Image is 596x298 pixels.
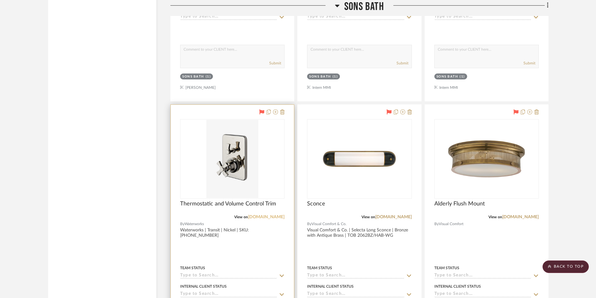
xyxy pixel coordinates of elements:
[234,215,248,219] span: View on
[307,14,404,20] input: Type to Search…
[502,215,539,219] a: [DOMAIN_NAME]
[307,119,411,198] div: 0
[447,120,526,198] img: Alderly Flush Mount
[434,14,531,20] input: Type to Search…
[488,215,502,219] span: View on
[180,14,277,20] input: Type to Search…
[311,221,346,227] span: Visual Comfort & Co.
[437,74,458,79] div: SONS Bath
[307,200,325,207] span: Sconce
[523,60,535,66] button: Submit
[307,291,404,297] input: Type to Search…
[543,260,589,273] scroll-to-top-button: BACK TO TOP
[206,120,258,198] img: Thermostatic and Volume Control Trim
[333,74,338,79] div: (1)
[180,265,205,271] div: Team Status
[307,273,404,279] input: Type to Search…
[180,119,284,198] div: 0
[180,200,276,207] span: Thermostatic and Volume Control Trim
[439,221,463,227] span: Visual Comfort
[396,60,408,66] button: Submit
[434,221,439,227] span: By
[434,284,481,289] div: Internal Client Status
[269,60,281,66] button: Submit
[320,120,399,198] img: Sconce
[248,215,285,219] a: [DOMAIN_NAME]
[184,221,204,227] span: Waterworks
[206,74,211,79] div: (1)
[307,221,311,227] span: By
[434,265,459,271] div: Team Status
[307,265,332,271] div: Team Status
[361,215,375,219] span: View on
[375,215,412,219] a: [DOMAIN_NAME]
[434,200,485,207] span: Alderly Flush Mount
[434,291,531,297] input: Type to Search…
[180,221,184,227] span: By
[309,74,331,79] div: SONS Bath
[180,273,277,279] input: Type to Search…
[182,74,204,79] div: SONS Bath
[460,74,465,79] div: (1)
[180,284,227,289] div: Internal Client Status
[307,284,354,289] div: Internal Client Status
[434,273,531,279] input: Type to Search…
[180,291,277,297] input: Type to Search…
